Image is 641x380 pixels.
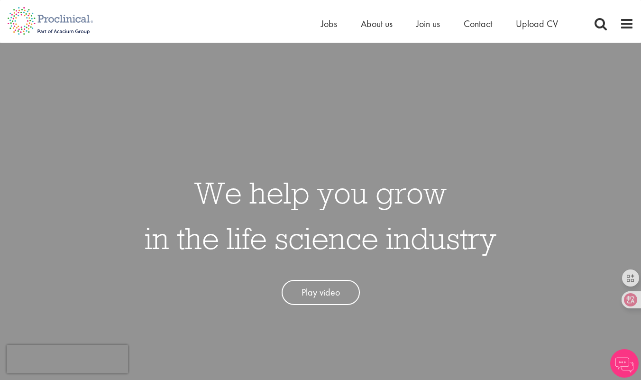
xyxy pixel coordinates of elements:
a: Play video [282,280,360,305]
a: Join us [416,18,440,30]
a: Upload CV [516,18,558,30]
img: Chatbot [610,349,639,378]
a: About us [361,18,393,30]
a: Jobs [321,18,337,30]
h1: We help you grow in the life science industry [145,170,496,261]
a: Contact [464,18,492,30]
